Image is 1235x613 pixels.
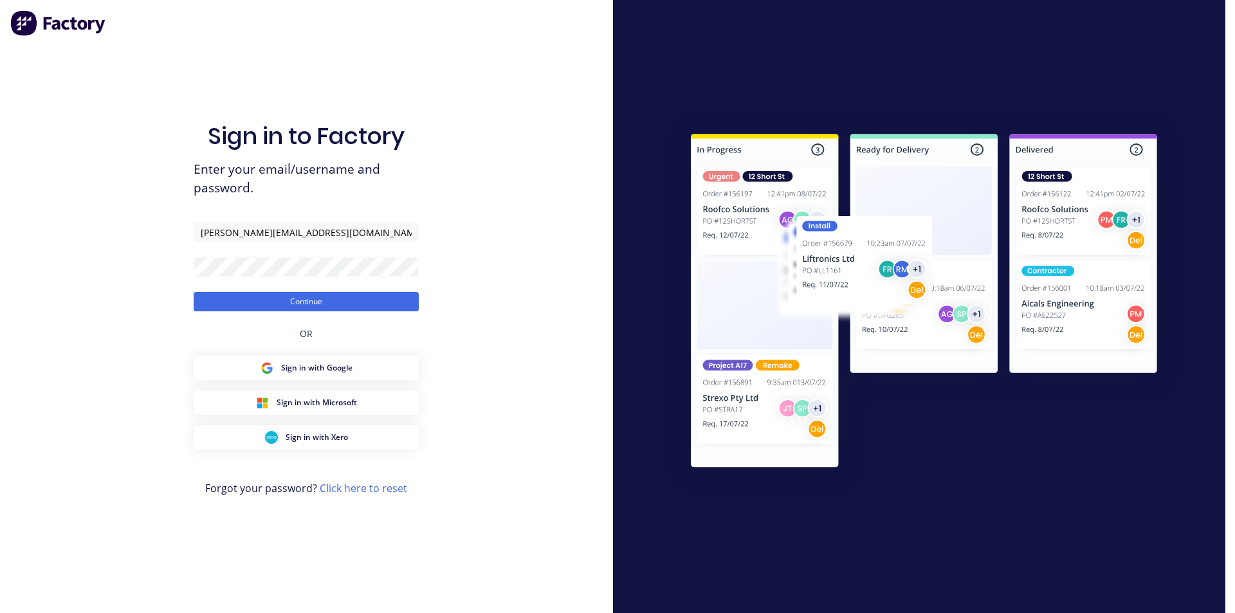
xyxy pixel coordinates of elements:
button: Continue [194,292,419,311]
button: Xero Sign inSign in with Xero [194,425,419,450]
button: Google Sign inSign in with Google [194,356,419,380]
span: Sign in with Google [281,362,352,374]
h1: Sign in to Factory [208,122,405,150]
img: Sign in [663,108,1185,498]
span: Sign in with Xero [286,432,348,443]
span: Sign in with Microsoft [277,397,357,408]
input: Email/Username [194,223,419,242]
img: Xero Sign in [265,431,278,444]
img: Factory [10,10,107,36]
img: Google Sign in [261,361,273,374]
button: Microsoft Sign inSign in with Microsoft [194,390,419,415]
span: Enter your email/username and password. [194,160,419,197]
div: OR [300,311,313,356]
a: Click here to reset [320,481,407,495]
img: Microsoft Sign in [256,396,269,409]
span: Forgot your password? [205,480,407,496]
